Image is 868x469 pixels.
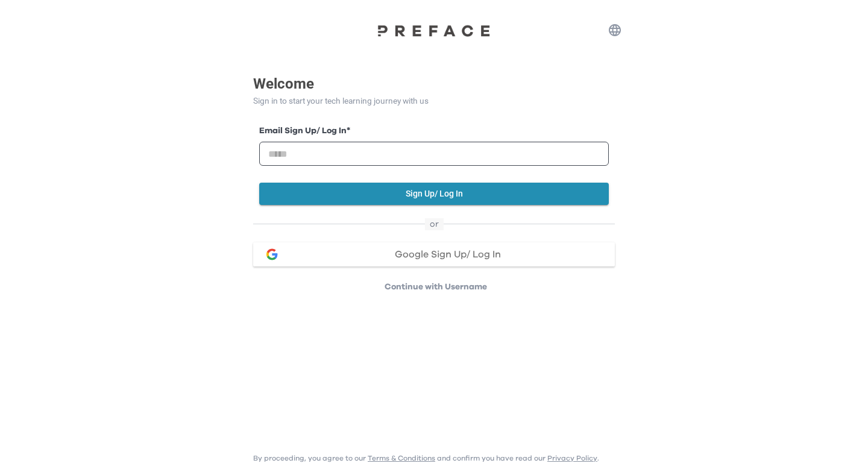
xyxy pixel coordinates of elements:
[368,455,435,462] a: Terms & Conditions
[265,247,279,262] img: google login
[253,73,615,95] p: Welcome
[425,218,444,230] span: or
[395,250,501,259] span: Google Sign Up/ Log In
[259,183,609,205] button: Sign Up/ Log In
[253,95,615,107] p: Sign in to start your tech learning journey with us
[547,455,597,462] a: Privacy Policy
[257,281,615,293] p: Continue with Username
[253,453,599,463] p: By proceeding, you agree to our and confirm you have read our .
[374,24,494,37] img: Preface Logo
[253,242,615,266] button: google loginGoogle Sign Up/ Log In
[259,125,609,137] label: Email Sign Up/ Log In *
